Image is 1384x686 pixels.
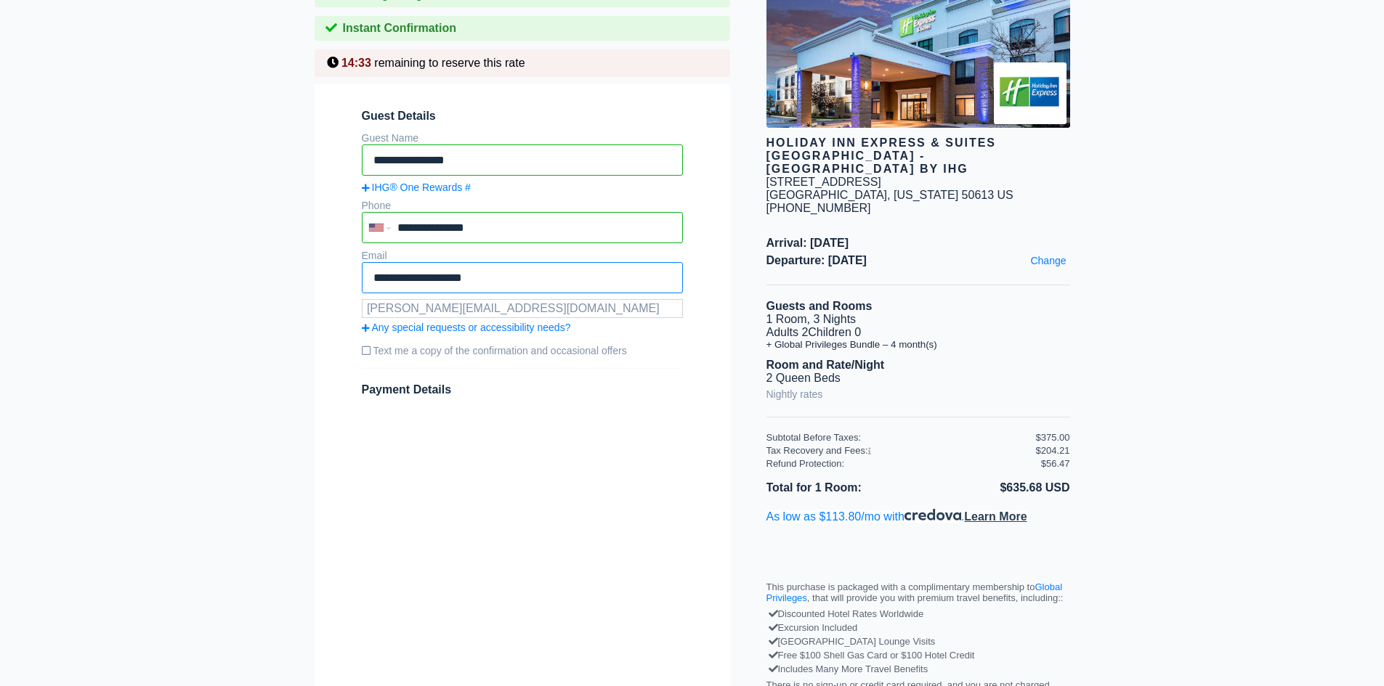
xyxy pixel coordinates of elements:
div: $56.47 [1041,458,1070,469]
a: IHG® One Rewards # [362,181,683,193]
div: $375.00 [1036,432,1070,443]
b: Guests and Rooms [766,300,873,312]
p: This purchase is packaged with a complimentary membership to , that will provide you with premium... [766,581,1070,603]
div: [PHONE_NUMBER] [766,202,1070,215]
span: As low as $113.80/mo with . [766,510,1027,523]
span: 14:33 [341,57,371,69]
li: 2 Queen Beds [766,372,1070,385]
b: Room and Rate/Night [766,359,885,371]
label: Guest Name [362,132,419,144]
a: Nightly rates [766,385,823,404]
li: Adults 2 [766,326,1070,339]
div: Instant Confirmation [315,16,730,41]
span: Arrival: [DATE] [766,237,1070,250]
div: Free $100 Shell Gas Card or $100 Hotel Credit [770,648,1067,662]
li: + Global Privileges Bundle – 4 month(s) [766,339,1070,350]
a: Global Privileges [766,581,1063,603]
li: Total for 1 Room: [766,478,918,497]
label: Email [362,250,387,261]
div: United States: +1 [363,213,394,242]
div: Tax Recovery and Fees: [766,445,1036,456]
label: Phone [362,200,391,211]
div: [STREET_ADDRESS] [766,176,881,189]
div: Includes Many More Travel Benefits [770,662,1067,676]
iframe: PayPal Message 1 [766,536,1070,551]
span: Payment Details [362,383,452,396]
span: remaining to reserve this rate [374,57,525,69]
span: 50613 [962,189,995,201]
div: $204.21 [1036,445,1070,456]
div: [PERSON_NAME][EMAIL_ADDRESS][DOMAIN_NAME] [363,300,682,317]
div: Subtotal Before Taxes: [766,432,1036,443]
div: Refund Protection: [766,458,1041,469]
div: Excursion Included [770,621,1067,634]
span: Learn More [964,510,1027,523]
li: 1 Room, 3 Nights [766,313,1070,326]
li: $635.68 USD [918,478,1070,497]
span: Departure: [DATE] [766,254,1070,267]
div: [GEOGRAPHIC_DATA] Lounge Visits [770,634,1067,648]
a: Change [1027,251,1069,270]
span: [US_STATE] [894,189,958,201]
label: Text me a copy of the confirmation and occasional offers [362,339,683,362]
span: Guest Details [362,110,683,123]
div: Discounted Hotel Rates Worldwide [770,607,1067,621]
img: Brand logo for Holiday Inn Express & Suites Cedar Falls - Waterloo by IHG [994,62,1067,124]
span: Children 0 [808,326,861,338]
span: US [997,189,1013,201]
div: Holiday Inn Express & Suites [GEOGRAPHIC_DATA] - [GEOGRAPHIC_DATA] by IHG [766,136,1070,176]
a: As low as $113.80/mo with.Learn More [766,510,1027,523]
span: [GEOGRAPHIC_DATA], [766,189,891,201]
a: Any special requests or accessibility needs? [362,322,683,333]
